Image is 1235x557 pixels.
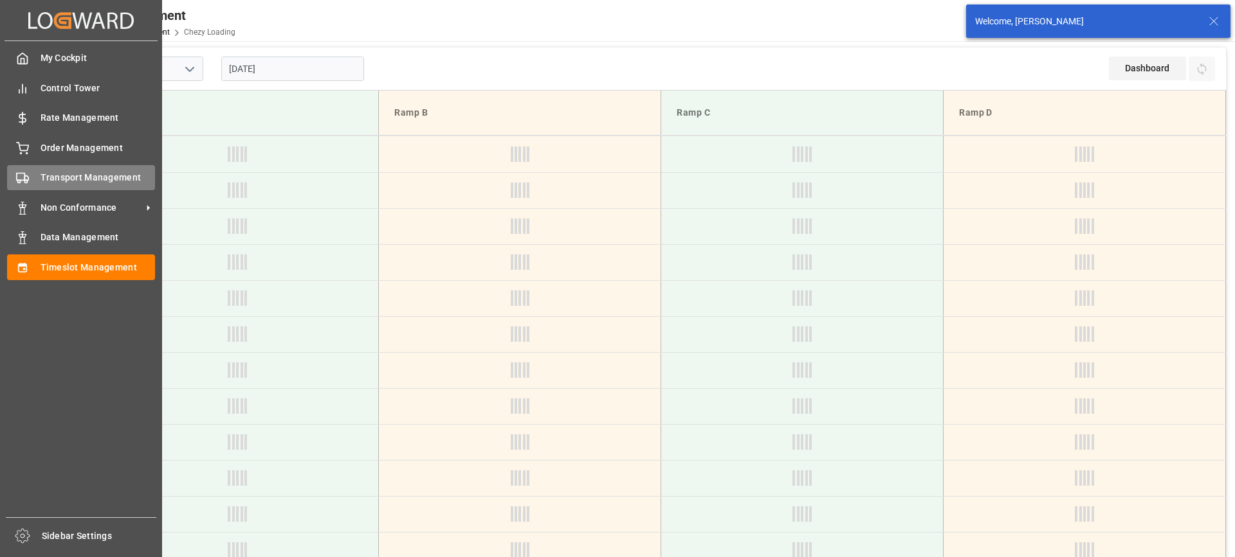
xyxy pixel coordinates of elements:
[179,59,199,79] button: open menu
[975,15,1196,28] div: Welcome, [PERSON_NAME]
[7,75,155,100] a: Control Tower
[221,57,364,81] input: DD-MM-YYYY
[954,101,1215,125] div: Ramp D
[672,101,933,125] div: Ramp C
[7,46,155,71] a: My Cockpit
[41,51,156,65] span: My Cockpit
[41,82,156,95] span: Control Tower
[1109,57,1186,80] div: Dashboard
[7,135,155,160] a: Order Management
[41,231,156,244] span: Data Management
[7,165,155,190] a: Transport Management
[41,261,156,274] span: Timeslot Management
[107,101,368,125] div: Ramp A
[7,254,155,279] a: Timeslot Management
[41,141,156,155] span: Order Management
[41,171,156,184] span: Transport Management
[389,101,650,125] div: Ramp B
[42,529,157,543] span: Sidebar Settings
[41,201,142,215] span: Non Conformance
[7,225,155,250] a: Data Management
[41,111,156,125] span: Rate Management
[7,105,155,130] a: Rate Management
